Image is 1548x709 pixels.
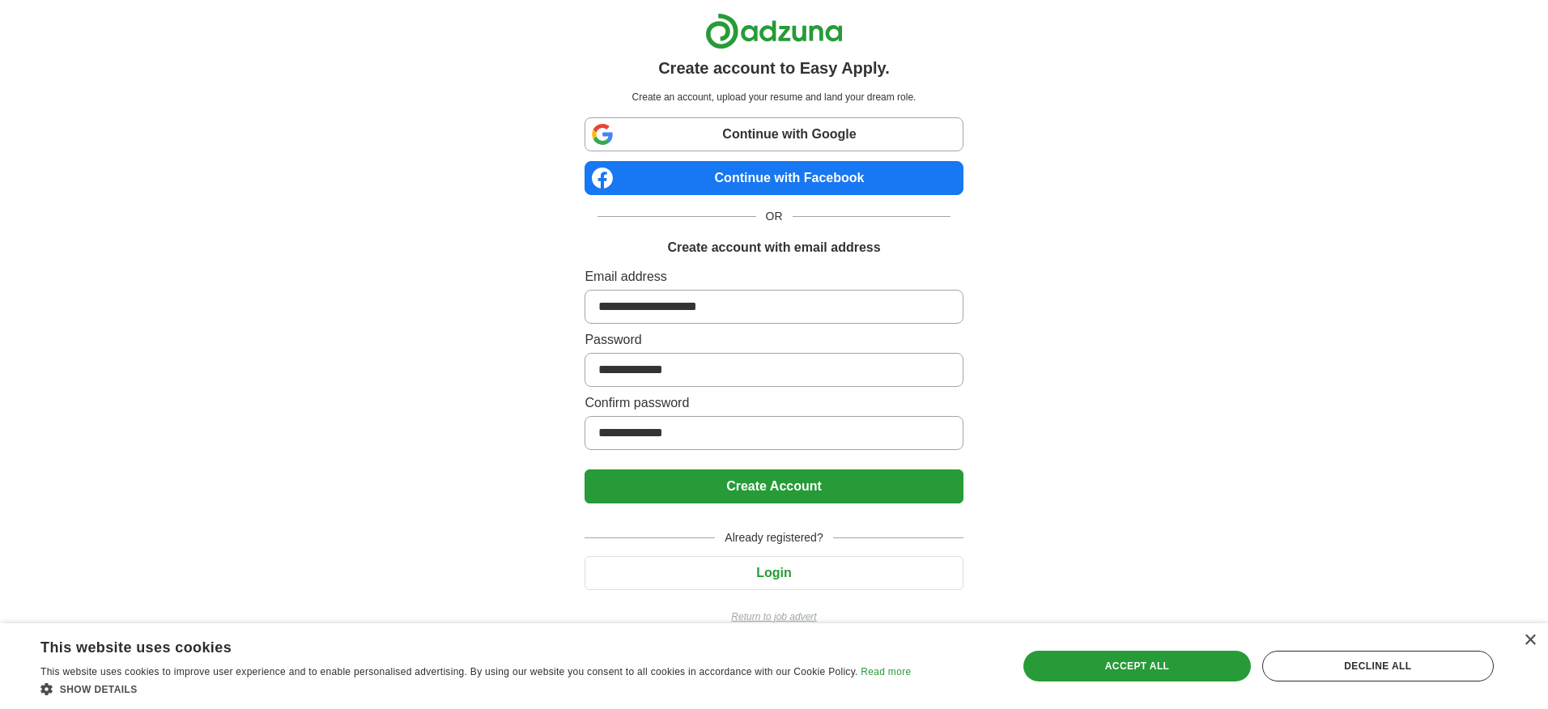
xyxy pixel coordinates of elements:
h1: Create account with email address [667,238,880,257]
a: Read more, opens a new window [861,666,911,677]
label: Email address [585,267,963,287]
span: OR [756,208,793,225]
a: Return to job advert [585,609,963,624]
p: Create an account, upload your resume and land your dream role. [588,90,959,104]
a: Login [585,566,963,580]
button: Create Account [585,469,963,503]
div: Decline all [1262,651,1494,681]
div: Show details [40,681,911,697]
a: Continue with Facebook [585,161,963,195]
button: Login [585,556,963,590]
div: Close [1524,635,1536,647]
span: Show details [60,684,138,695]
label: Confirm password [585,393,963,413]
span: This website uses cookies to improve user experience and to enable personalised advertising. By u... [40,666,858,677]
label: Password [585,330,963,350]
img: Adzuna logo [705,13,843,49]
div: Accept all [1023,651,1250,681]
a: Continue with Google [585,117,963,151]
span: Already registered? [715,529,832,546]
h1: Create account to Easy Apply. [658,56,890,80]
div: This website uses cookies [40,633,870,657]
